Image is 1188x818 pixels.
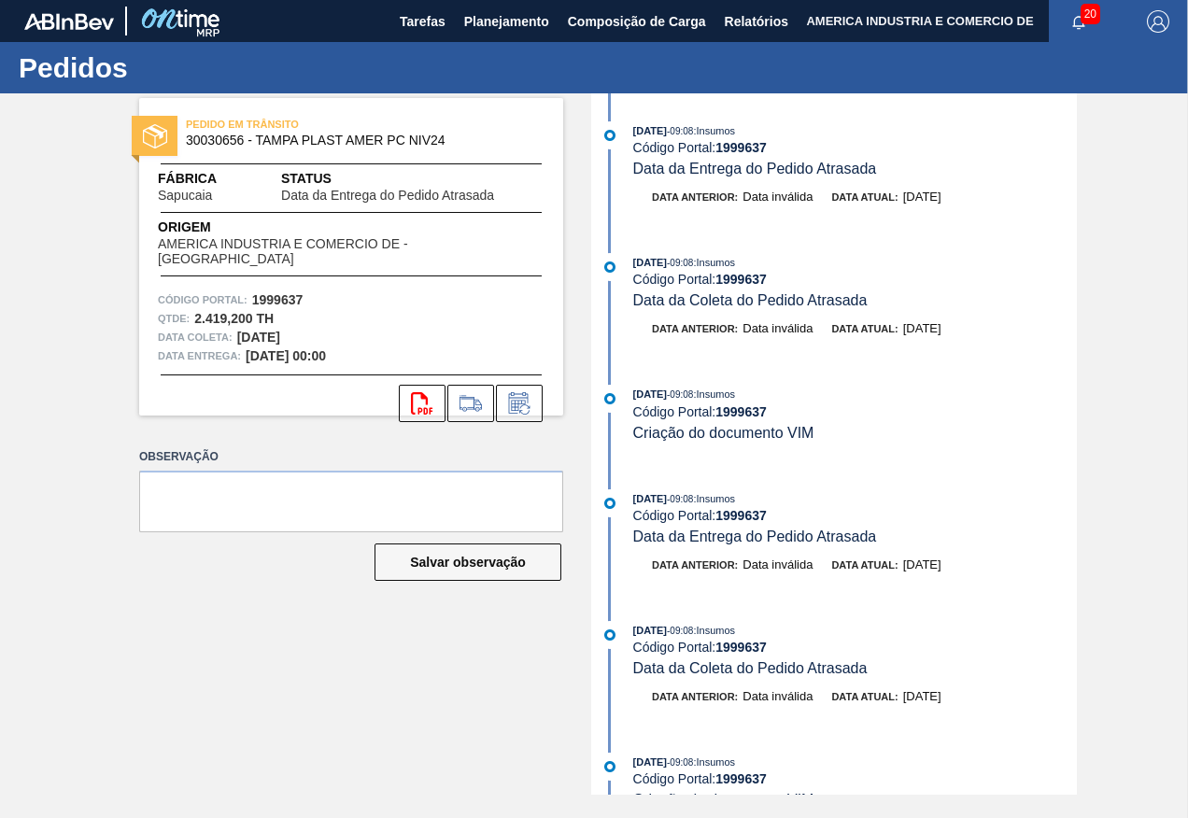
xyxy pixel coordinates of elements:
[831,559,898,571] span: Data atual:
[633,388,667,400] span: [DATE]
[158,218,544,237] span: Origem
[633,625,667,636] span: [DATE]
[604,629,615,641] img: atual
[831,691,898,702] span: Data atual:
[633,792,814,808] span: Criação do documento VIM
[246,348,326,363] strong: [DATE] 00:00
[725,10,788,33] span: Relatórios
[186,115,447,134] span: PEDIDO EM TRÂNSITO
[237,330,280,345] strong: [DATE]
[633,529,877,544] span: Data da Entrega do Pedido Atrasada
[633,771,1077,786] div: Código Portal:
[742,190,813,204] span: Data inválida
[715,771,767,786] strong: 1999637
[633,508,1077,523] div: Código Portal:
[633,404,1077,419] div: Código Portal:
[633,425,814,441] span: Criação do documento VIM
[693,388,735,400] span: : Insumos
[633,272,1077,287] div: Código Portal:
[652,191,738,203] span: Data anterior:
[742,557,813,571] span: Data inválida
[652,559,738,571] span: Data anterior:
[1147,10,1169,33] img: Logout
[400,10,445,33] span: Tarefas
[1049,8,1109,35] button: Notificações
[604,393,615,404] img: atual
[464,10,549,33] span: Planejamento
[693,257,735,268] span: : Insumos
[158,290,247,309] span: Código Portal:
[693,625,735,636] span: : Insumos
[831,191,898,203] span: Data atual:
[604,498,615,509] img: atual
[652,323,738,334] span: Data anterior:
[652,691,738,702] span: Data anterior:
[633,140,1077,155] div: Código Portal:
[375,543,561,581] button: Salvar observação
[633,493,667,504] span: [DATE]
[903,321,941,335] span: [DATE]
[158,328,233,346] span: Data coleta:
[447,385,494,422] div: Ir para Composição de Carga
[693,125,735,136] span: : Insumos
[604,261,615,273] img: atual
[715,508,767,523] strong: 1999637
[1081,4,1100,24] span: 20
[831,323,898,334] span: Data atual:
[281,169,544,189] span: Status
[693,493,735,504] span: : Insumos
[252,292,304,307] strong: 1999637
[715,640,767,655] strong: 1999637
[281,189,494,203] span: Data da Entrega do Pedido Atrasada
[742,321,813,335] span: Data inválida
[604,761,615,772] img: atual
[24,13,114,30] img: TNhmsLtSVTkK8tSr43FrP2fwEKptu5GPRR3wAAAABJRU5ErkJggg==
[158,169,271,189] span: Fábrica
[633,125,667,136] span: [DATE]
[667,626,693,636] span: - 09:08
[667,258,693,268] span: - 09:08
[633,161,877,176] span: Data da Entrega do Pedido Atrasada
[139,444,563,471] label: Observação
[158,346,241,365] span: Data entrega:
[186,134,525,148] span: 30030656 - TAMPA PLAST AMER PC NIV24
[903,689,941,703] span: [DATE]
[158,237,544,266] span: AMERICA INDUSTRIA E COMERCIO DE - [GEOGRAPHIC_DATA]
[715,272,767,287] strong: 1999637
[633,292,868,308] span: Data da Coleta do Pedido Atrasada
[158,309,190,328] span: Qtde :
[715,404,767,419] strong: 1999637
[903,557,941,571] span: [DATE]
[194,311,274,326] strong: 2.419,200 TH
[667,494,693,504] span: - 09:08
[158,189,212,203] span: Sapucaia
[604,130,615,141] img: atual
[903,190,941,204] span: [DATE]
[633,756,667,768] span: [DATE]
[399,385,445,422] div: Abrir arquivo PDF
[693,756,735,768] span: : Insumos
[568,10,706,33] span: Composição de Carga
[633,660,868,676] span: Data da Coleta do Pedido Atrasada
[742,689,813,703] span: Data inválida
[633,640,1077,655] div: Código Portal:
[667,389,693,400] span: - 09:08
[143,124,167,148] img: status
[496,385,543,422] div: Informar alteração no pedido
[633,257,667,268] span: [DATE]
[19,57,350,78] h1: Pedidos
[667,126,693,136] span: - 09:08
[667,757,693,768] span: - 09:08
[715,140,767,155] strong: 1999637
